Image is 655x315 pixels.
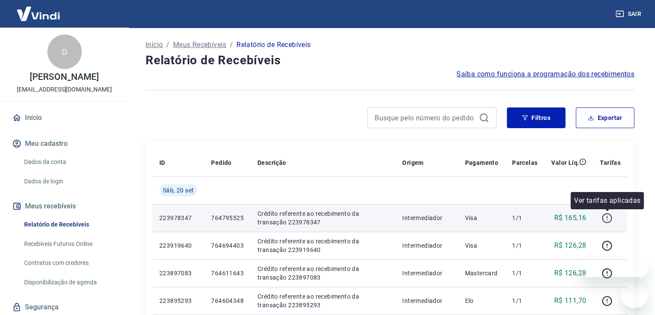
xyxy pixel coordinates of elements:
p: R$ 126,28 [554,268,587,278]
p: Origem [402,158,423,167]
div: G [47,35,82,69]
iframe: Botão para abrir a janela de mensagens [621,280,648,308]
p: Valor Líq. [551,158,579,167]
p: 764795525 [211,214,244,222]
span: Sáb, 20 set [163,186,194,195]
p: Intermediador [402,214,451,222]
p: 223919640 [159,241,197,250]
p: R$ 165,16 [554,213,587,223]
p: 223897083 [159,269,197,277]
p: Crédito referente ao recebimento da transação 223978347 [258,209,388,227]
iframe: Mensagem da empresa [580,258,648,277]
p: 223978347 [159,214,197,222]
p: 1/1 [512,214,537,222]
p: 1/1 [512,269,537,277]
button: Meus recebíveis [10,197,118,216]
p: Elo [465,296,498,305]
p: 1/1 [512,241,537,250]
p: Mastercard [465,269,498,277]
p: / [166,40,169,50]
a: Dados da conta [21,153,118,171]
p: R$ 126,28 [554,240,587,251]
p: Pagamento [465,158,498,167]
p: 764611643 [211,269,244,277]
img: Vindi [10,0,66,27]
p: Intermediador [402,269,451,277]
p: R$ 111,70 [554,296,587,306]
p: [PERSON_NAME] [30,72,99,82]
button: Meu cadastro [10,134,118,153]
p: Intermediador [402,296,451,305]
p: 764604348 [211,296,244,305]
p: 764694403 [211,241,244,250]
p: ID [159,158,165,167]
p: 1/1 [512,296,537,305]
p: Crédito referente ao recebimento da transação 223897083 [258,265,388,282]
p: Visa [465,241,498,250]
button: Filtros [507,107,565,128]
h4: Relatório de Recebíveis [146,52,634,69]
button: Exportar [576,107,634,128]
a: Disponibilização de agenda [21,274,118,291]
a: Relatório de Recebíveis [21,216,118,233]
p: Pedido [211,158,231,167]
p: Ver tarifas aplicadas [574,195,640,206]
p: Visa [465,214,498,222]
p: Relatório de Recebíveis [236,40,310,50]
input: Busque pelo número do pedido [375,111,475,124]
a: Dados de login [21,173,118,190]
p: Crédito referente ao recebimento da transação 223919640 [258,237,388,254]
button: Sair [614,6,645,22]
a: Início [10,108,118,127]
p: Tarifas [600,158,621,167]
a: Início [146,40,163,50]
a: Meus Recebíveis [173,40,227,50]
a: Recebíveis Futuros Online [21,235,118,253]
p: / [230,40,233,50]
p: Crédito referente ao recebimento da transação 223895293 [258,292,388,309]
a: Saiba como funciona a programação dos recebimentos [456,69,634,79]
p: Parcelas [512,158,537,167]
p: Descrição [258,158,286,167]
p: Intermediador [402,241,451,250]
a: Contratos com credores [21,254,118,272]
p: [EMAIL_ADDRESS][DOMAIN_NAME] [17,85,112,94]
p: 223895293 [159,296,197,305]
